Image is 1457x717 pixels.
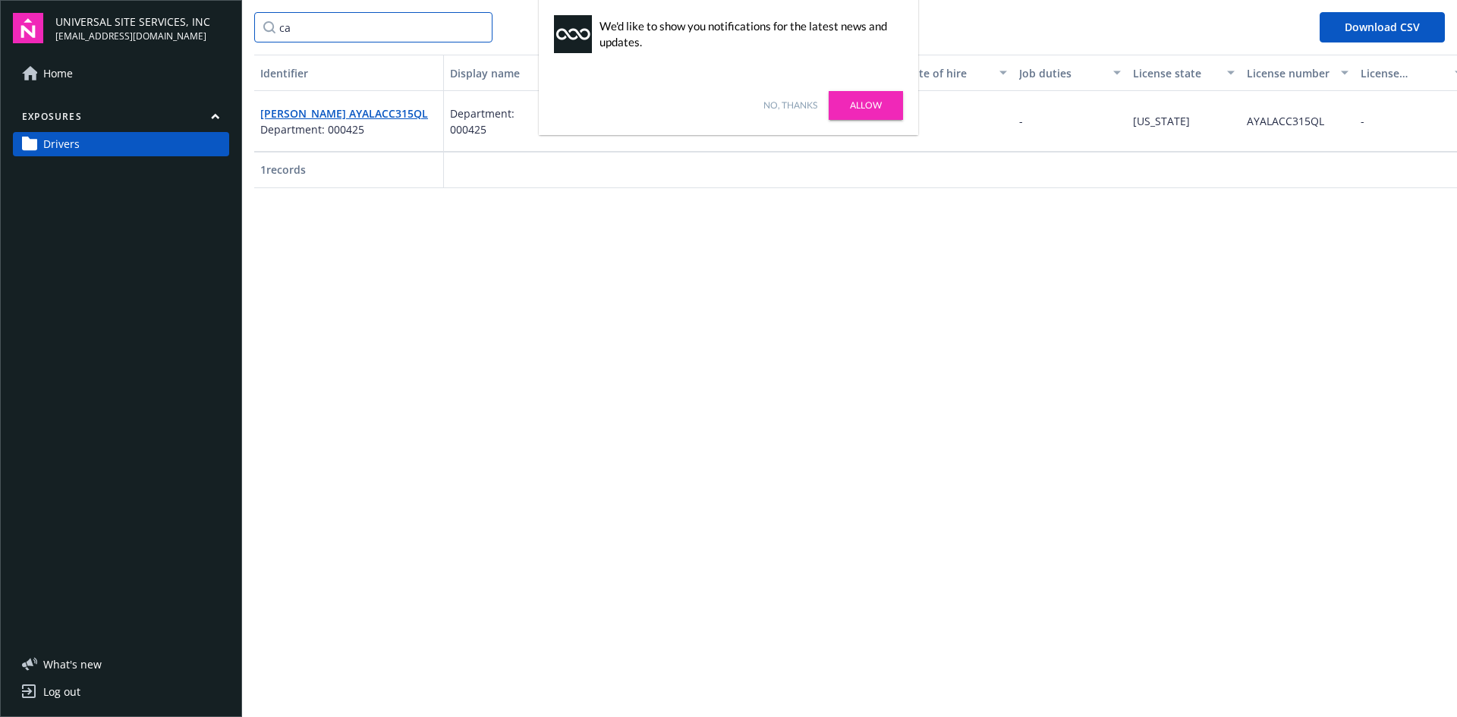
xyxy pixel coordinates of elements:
[1361,114,1364,128] span: -
[450,105,552,137] span: Department: 000425
[254,12,492,42] input: Filter by keyword...
[1019,114,1023,128] span: -
[1127,55,1241,91] button: License state
[1247,114,1324,128] span: AYALACC315QL
[899,55,1013,91] button: Date of hire
[1320,12,1445,42] button: Download CSV
[1345,20,1420,34] span: Download CSV
[1361,65,1446,81] div: License expiration date
[599,18,895,50] div: We'd like to show you notifications for the latest news and updates.
[1133,114,1190,128] span: [US_STATE]
[55,30,210,43] span: [EMAIL_ADDRESS][DOMAIN_NAME]
[55,14,210,30] span: UNIVERSAL SITE SERVICES, INC
[13,656,126,672] button: What's new
[1133,65,1218,81] div: License state
[450,65,535,81] div: Display name
[13,110,229,129] button: Exposures
[43,61,73,86] span: Home
[260,121,428,137] span: Department: 000425
[13,61,229,86] a: Home
[444,55,558,91] button: Display name
[260,106,428,121] a: [PERSON_NAME] AYALACC315QL
[260,105,428,121] span: [PERSON_NAME] AYALACC315QL
[829,91,903,120] a: Allow
[1013,55,1127,91] button: Job duties
[1019,65,1104,81] div: Job duties
[43,680,80,704] div: Log out
[55,13,229,43] button: UNIVERSAL SITE SERVICES, INC[EMAIL_ADDRESS][DOMAIN_NAME]
[905,65,990,81] div: Date of hire
[260,162,306,177] span: 1 records
[43,132,80,156] span: Drivers
[13,132,229,156] a: Drivers
[43,656,102,672] span: What ' s new
[1247,65,1332,81] div: License number
[13,13,43,43] img: navigator-logo.svg
[763,99,817,112] a: No, thanks
[254,55,444,91] button: Identifier
[260,65,437,81] div: Identifier
[1241,55,1355,91] button: License number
